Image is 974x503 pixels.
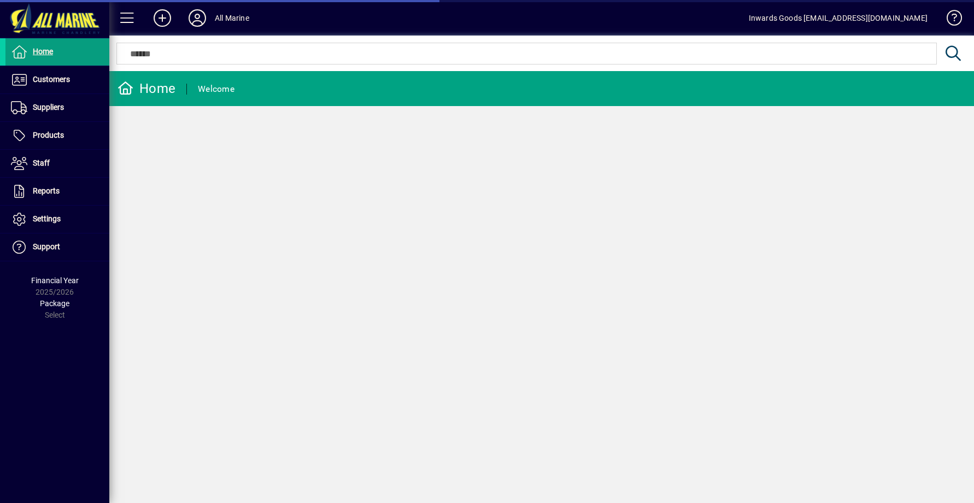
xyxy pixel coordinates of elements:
[33,214,61,223] span: Settings
[198,80,234,98] div: Welcome
[33,47,53,56] span: Home
[33,242,60,251] span: Support
[749,9,928,27] div: Inwards Goods [EMAIL_ADDRESS][DOMAIN_NAME]
[5,233,109,261] a: Support
[180,8,215,28] button: Profile
[5,150,109,177] a: Staff
[215,9,249,27] div: All Marine
[33,131,64,139] span: Products
[5,178,109,205] a: Reports
[33,75,70,84] span: Customers
[5,122,109,149] a: Products
[5,66,109,93] a: Customers
[938,2,960,38] a: Knowledge Base
[5,206,109,233] a: Settings
[33,186,60,195] span: Reports
[145,8,180,28] button: Add
[40,299,69,308] span: Package
[33,103,64,112] span: Suppliers
[118,80,175,97] div: Home
[31,276,79,285] span: Financial Year
[33,159,50,167] span: Staff
[5,94,109,121] a: Suppliers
